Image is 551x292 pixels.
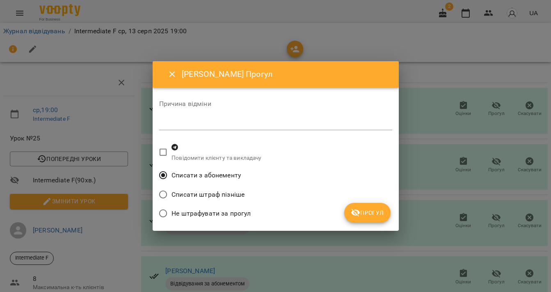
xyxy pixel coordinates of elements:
label: Причина відміни [159,101,392,107]
span: Списати штраф пізніше [171,190,245,200]
button: Прогул [344,203,391,223]
button: Close [162,64,182,84]
h6: [PERSON_NAME] Прогул [182,68,389,80]
span: Списати з абонементу [171,170,241,180]
span: Не штрафувати за прогул [171,209,251,218]
span: Прогул [351,208,384,218]
p: Повідомити клієнту та викладачу [171,154,262,162]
